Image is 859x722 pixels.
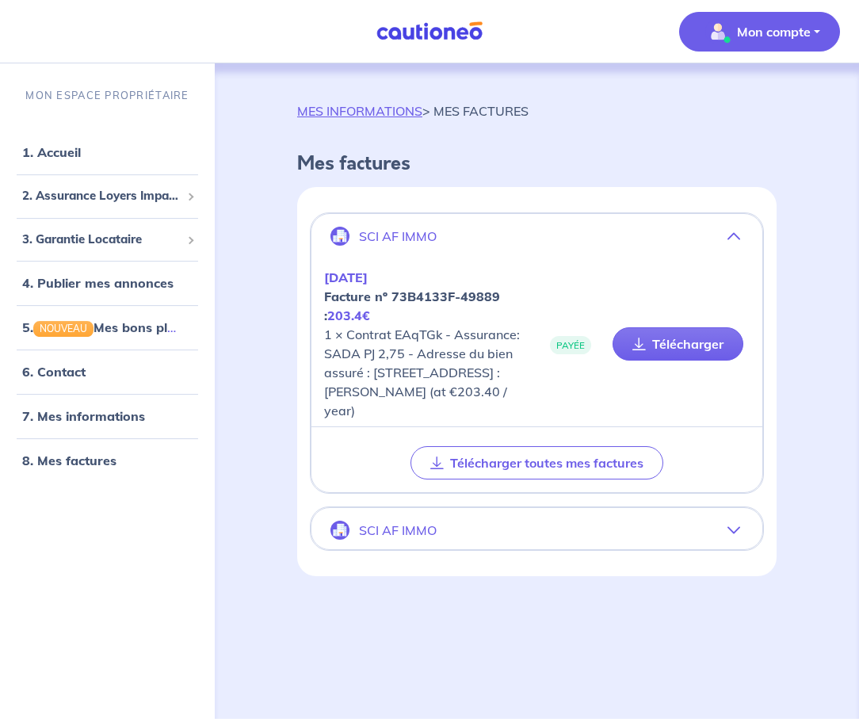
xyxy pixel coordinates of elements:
span: 3. Garantie Locataire [22,231,181,249]
p: SCI AF IMMO [359,523,437,538]
a: 5.NOUVEAUMes bons plans [22,319,189,335]
img: illu_company.svg [330,227,349,246]
h4: Mes factures [297,152,777,174]
a: Télécharger [613,327,743,361]
a: 4. Publier mes annonces [22,275,174,291]
img: illu_account_valid_menu.svg [705,19,731,44]
span: 2. Assurance Loyers Impayés [22,187,181,205]
img: Cautioneo [370,21,489,41]
div: 3. Garantie Locataire [6,224,208,255]
div: 5.NOUVEAUMes bons plans [6,311,208,343]
p: 1 × Contrat EAqTGk - Assurance: SADA PJ 2,75 - Adresse du bien assuré : [STREET_ADDRESS] : [PERSO... [324,268,537,420]
p: MON ESPACE PROPRIÉTAIRE [25,88,189,103]
div: 1. Accueil [6,136,208,168]
div: 4. Publier mes annonces [6,267,208,299]
button: SCI AF IMMO [311,217,762,255]
em: 203.4€ [327,308,370,323]
button: Télécharger toutes mes factures [410,446,663,479]
a: 7. Mes informations [22,408,145,424]
a: MES INFORMATIONS [297,103,422,119]
div: 7. Mes informations [6,400,208,432]
a: 1. Accueil [22,144,81,160]
span: PAYÉE [550,336,591,354]
a: 6. Contact [22,364,86,380]
p: Mon compte [737,22,811,41]
em: [DATE] [324,269,368,285]
div: 8. Mes factures [6,445,208,476]
button: SCI AF IMMO [311,511,762,549]
a: 8. Mes factures [22,453,116,468]
div: 2. Assurance Loyers Impayés [6,181,208,212]
p: > MES FACTURES [297,101,529,120]
strong: Facture nº 73B4133F-49889 : [324,288,500,323]
div: 6. Contact [6,356,208,388]
p: SCI AF IMMO [359,229,437,244]
button: illu_account_valid_menu.svgMon compte [679,12,840,52]
img: illu_company.svg [330,521,349,540]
